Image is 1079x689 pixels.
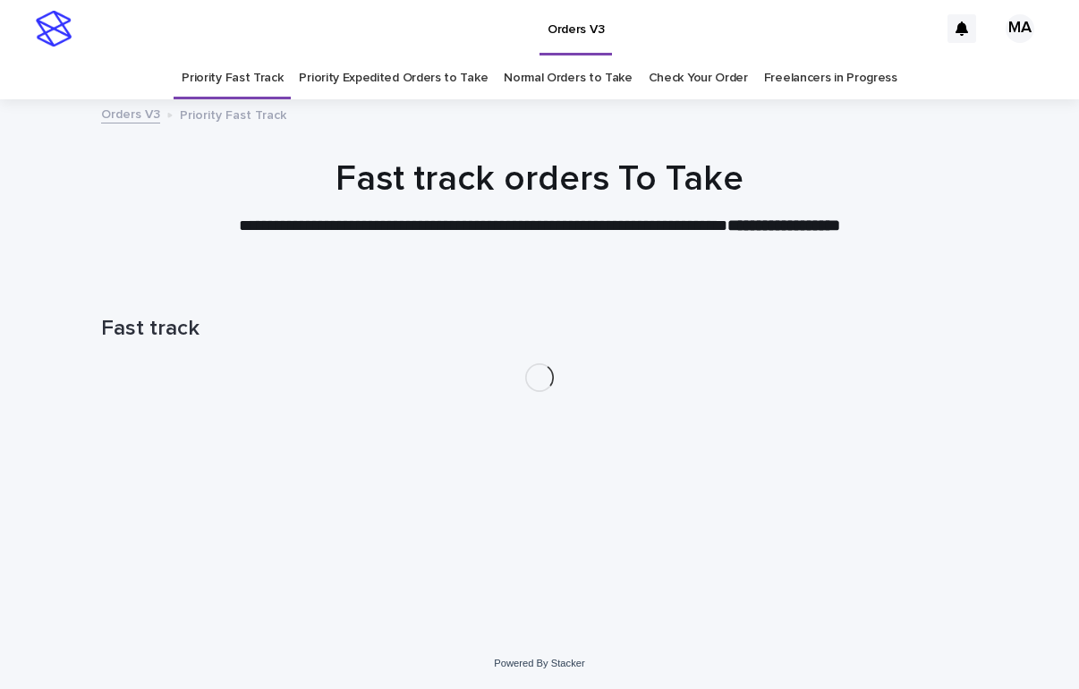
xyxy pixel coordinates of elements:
p: Priority Fast Track [180,104,286,123]
a: Normal Orders to Take [504,57,633,99]
a: Check Your Order [649,57,748,99]
h1: Fast track [101,316,978,342]
h1: Fast track orders To Take [101,157,978,200]
a: Powered By Stacker [494,658,584,668]
a: Orders V3 [101,103,160,123]
img: stacker-logo-s-only.png [36,11,72,47]
div: MA [1006,14,1034,43]
a: Freelancers in Progress [764,57,897,99]
a: Priority Fast Track [182,57,283,99]
a: Priority Expedited Orders to Take [299,57,488,99]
